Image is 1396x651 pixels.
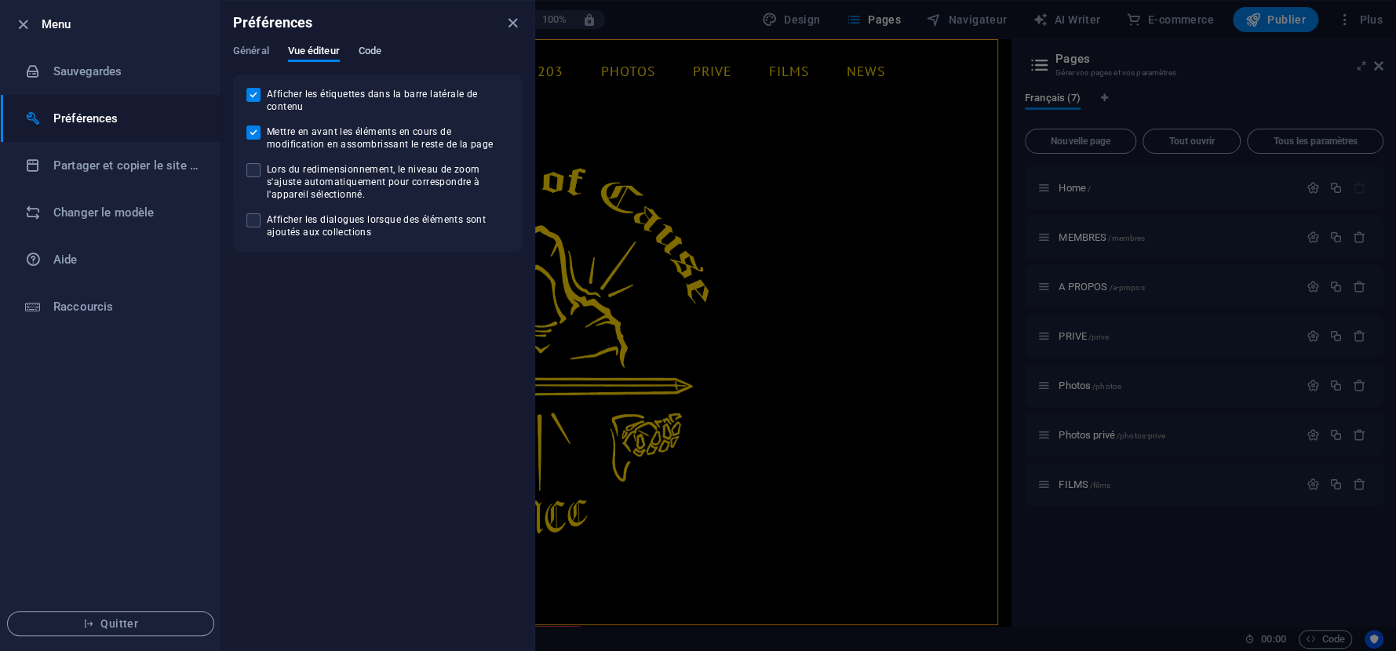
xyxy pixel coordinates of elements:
[20,617,201,630] span: Quitter
[233,45,522,75] div: Préférences
[267,163,508,201] span: Lors du redimensionnement, le niveau de zoom s'ajuste automatiquement pour correspondre à l'appar...
[42,15,208,34] h6: Menu
[53,62,199,81] h6: Sauvegardes
[53,297,199,316] h6: Raccourcis
[53,203,199,222] h6: Changer le modèle
[288,42,340,64] span: Vue éditeur
[53,156,199,175] h6: Partager et copier le site web
[53,250,199,269] h6: Aide
[267,88,508,113] span: Afficher les étiquettes dans la barre latérale de contenu
[359,42,381,64] span: Code
[53,109,199,128] h6: Préférences
[267,213,508,238] span: Afficher les dialogues lorsque des éléments sont ajoutés aux collections
[503,13,522,32] button: close
[233,42,269,64] span: Général
[1,236,221,283] a: Aide
[7,611,214,636] button: Quitter
[233,13,313,32] h6: Préférences
[267,125,508,151] span: Mettre en avant les éléments en cours de modification en assombrissant le reste de la page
